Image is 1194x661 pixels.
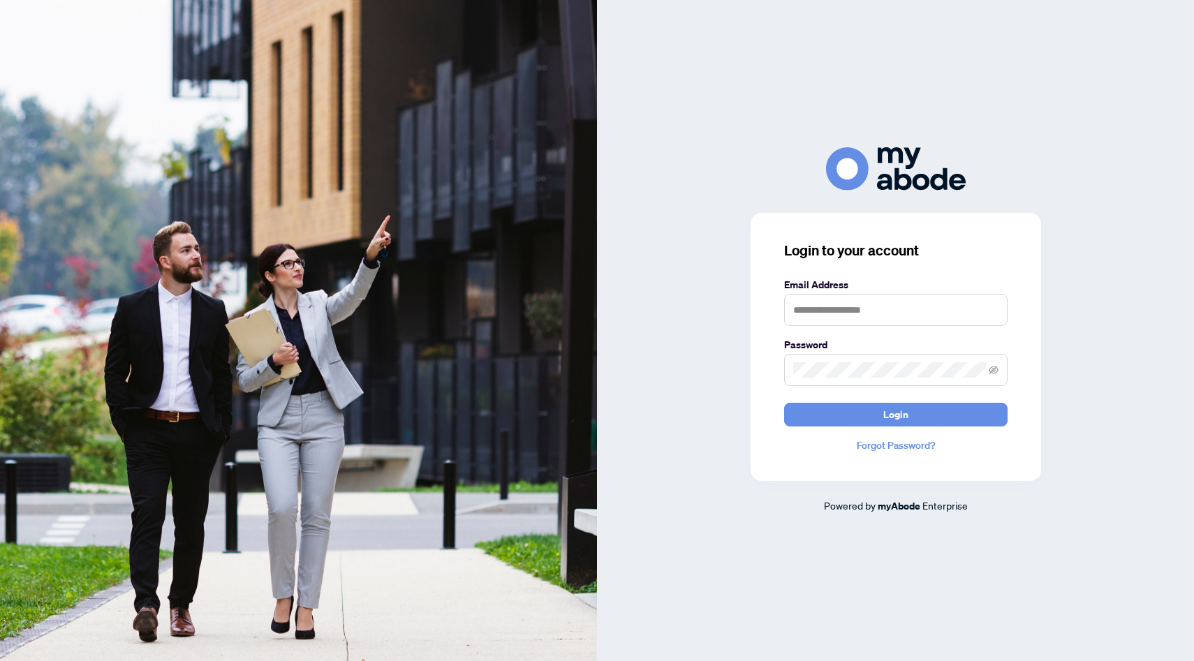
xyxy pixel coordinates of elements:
a: myAbode [878,498,920,514]
h3: Login to your account [784,241,1008,260]
label: Password [784,337,1008,352]
button: Login [784,403,1008,426]
span: Login [883,403,908,426]
span: eye-invisible [989,365,998,375]
a: Forgot Password? [784,438,1008,453]
img: ma-logo [826,147,966,190]
span: Powered by [824,499,876,512]
label: Email Address [784,277,1008,292]
span: Enterprise [922,499,968,512]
